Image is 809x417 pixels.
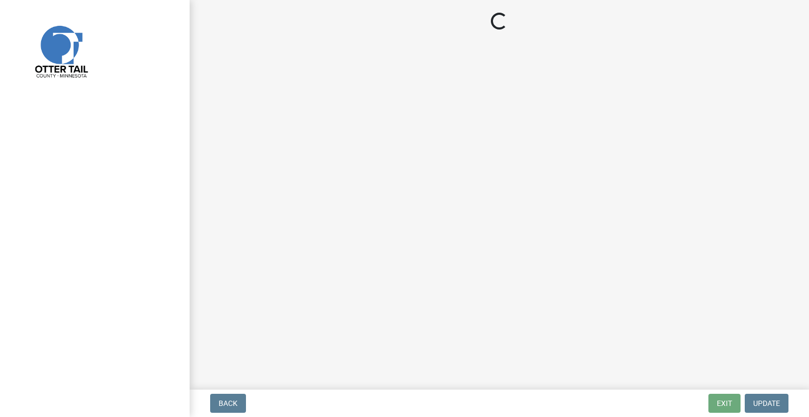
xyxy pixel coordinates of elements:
[708,394,741,413] button: Exit
[21,11,100,90] img: Otter Tail County, Minnesota
[753,399,780,408] span: Update
[745,394,788,413] button: Update
[219,399,238,408] span: Back
[210,394,246,413] button: Back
